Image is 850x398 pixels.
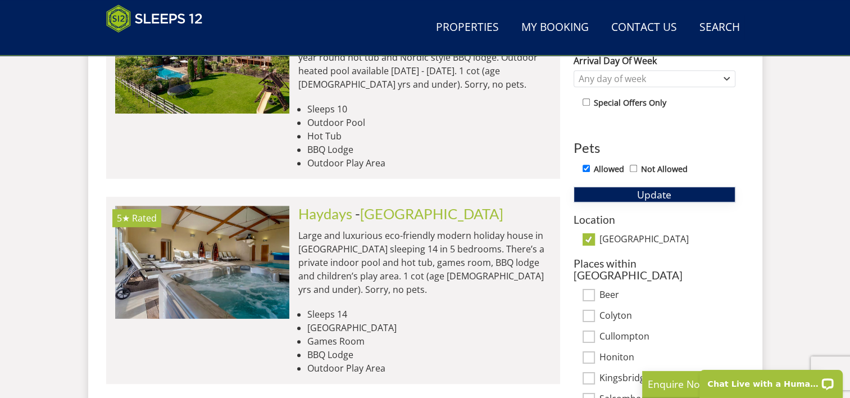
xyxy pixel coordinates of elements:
[574,187,735,202] button: Update
[599,234,735,246] label: [GEOGRAPHIC_DATA]
[574,141,735,155] h3: Pets
[298,229,551,296] p: Large and luxurious eco-friendly modern holiday house in [GEOGRAPHIC_DATA] sleeping 14 in 5 bedro...
[599,290,735,302] label: Beer
[637,188,671,201] span: Update
[106,4,203,33] img: Sleeps 12
[574,257,735,281] h3: Places within [GEOGRAPHIC_DATA]
[117,212,130,224] span: Haydays has a 5 star rating under the Quality in Tourism Scheme
[695,15,744,40] a: Search
[607,15,681,40] a: Contact Us
[115,206,289,318] a: 5★ Rated
[115,206,289,318] img: haydays-holiday-home-devon-sleeps-14-hot-tub-2.original.jpg
[307,102,551,116] li: Sleeps 10
[298,24,551,91] p: Barn conversion in the [GEOGRAPHIC_DATA] in [GEOGRAPHIC_DATA]. Sleeps 10 in 5 bedrooms and has a ...
[101,39,219,49] iframe: Customer reviews powered by Trustpilot
[307,334,551,348] li: Games Room
[692,363,850,398] iframe: LiveChat chat widget
[307,116,551,129] li: Outdoor Pool
[594,163,624,175] label: Allowed
[517,15,593,40] a: My Booking
[355,205,503,222] span: -
[599,352,735,364] label: Honiton
[115,1,289,113] a: 5★ Rated
[576,73,721,85] div: Any day of week
[574,70,735,87] div: Combobox
[594,97,666,109] label: Special Offers Only
[360,205,503,222] a: [GEOGRAPHIC_DATA]
[574,214,735,225] h3: Location
[307,321,551,334] li: [GEOGRAPHIC_DATA]
[307,156,551,170] li: Outdoor Play Area
[599,373,735,385] label: Kingsbridge
[307,348,551,361] li: BBQ Lodge
[599,310,735,323] label: Colyton
[307,307,551,321] li: Sleeps 14
[648,377,816,391] p: Enquire Now
[132,212,157,224] span: Rated
[574,54,735,67] label: Arrival Day Of Week
[307,143,551,156] li: BBQ Lodge
[115,1,289,113] img: hillydays-holiday-home-accommodation-devon-sleeping-10.original.jpg
[641,163,688,175] label: Not Allowed
[431,15,503,40] a: Properties
[307,361,551,375] li: Outdoor Play Area
[599,331,735,343] label: Cullompton
[298,205,352,222] a: Haydays
[307,129,551,143] li: Hot Tub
